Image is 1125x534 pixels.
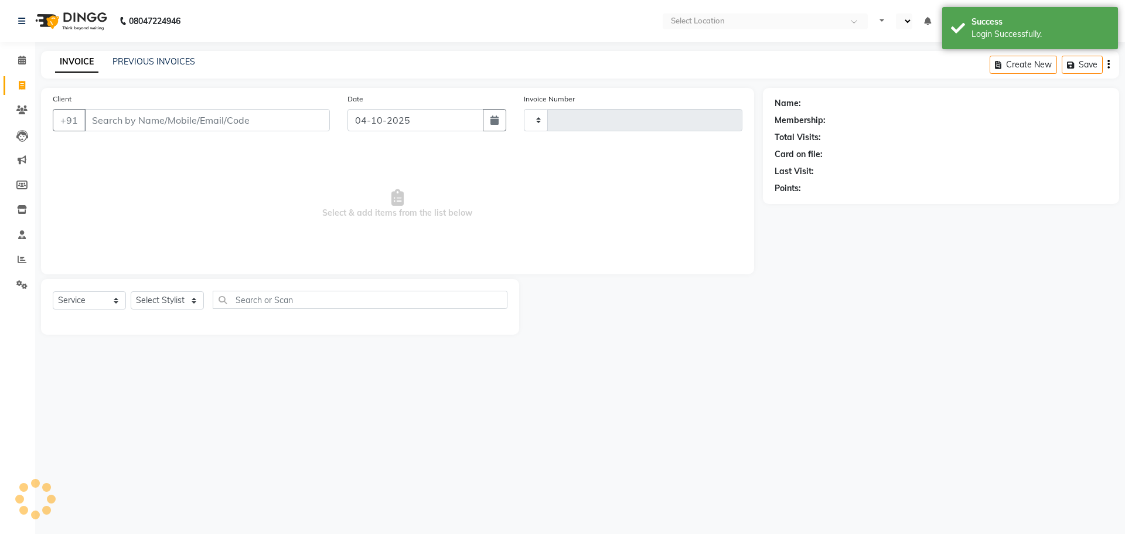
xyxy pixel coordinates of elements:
[971,28,1109,40] div: Login Successfully.
[775,114,826,127] div: Membership:
[775,97,801,110] div: Name:
[1062,56,1103,74] button: Save
[55,52,98,73] a: INVOICE
[990,56,1057,74] button: Create New
[347,94,363,104] label: Date
[775,148,823,161] div: Card on file:
[53,94,71,104] label: Client
[775,182,801,195] div: Points:
[213,291,507,309] input: Search or Scan
[775,131,821,144] div: Total Visits:
[84,109,330,131] input: Search by Name/Mobile/Email/Code
[671,15,725,27] div: Select Location
[53,109,86,131] button: +91
[30,5,110,38] img: logo
[524,94,575,104] label: Invoice Number
[129,5,180,38] b: 08047224946
[53,145,742,263] span: Select & add items from the list below
[971,16,1109,28] div: Success
[775,165,814,178] div: Last Visit:
[112,56,195,67] a: PREVIOUS INVOICES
